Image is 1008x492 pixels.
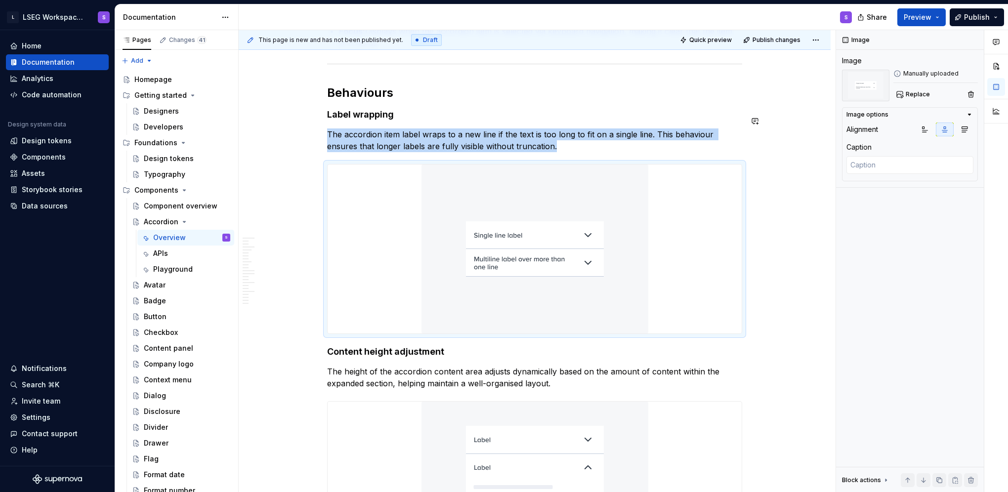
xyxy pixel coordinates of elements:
a: Components [6,149,109,165]
a: Disclosure [128,404,234,419]
div: Image [842,56,862,66]
a: Homepage [119,72,234,87]
span: Replace [906,90,930,98]
a: Divider [128,419,234,435]
button: Search ⌘K [6,377,109,393]
span: Add [131,57,143,65]
div: Storybook stories [22,185,83,195]
div: Content panel [144,343,193,353]
div: Dialog [144,391,166,401]
a: Data sources [6,198,109,214]
svg: Supernova Logo [33,474,82,484]
p: The accordion item label wraps to a new line if the text is too long to fit on a single line. Thi... [327,128,742,152]
div: Pages [123,36,151,44]
a: APIs [137,246,234,261]
span: This page is new and has not been published yet. [258,36,403,44]
div: Foundations [119,135,234,151]
div: S [225,233,228,243]
div: Typography [144,169,185,179]
div: Flag [144,454,159,464]
div: Playground [153,264,193,274]
div: Documentation [22,57,75,67]
div: L [7,11,19,23]
div: Overview [153,233,186,243]
div: Component overview [144,201,217,211]
div: Designers [144,106,179,116]
div: Avatar [144,280,166,290]
span: Publish changes [753,36,800,44]
div: Company logo [144,359,194,369]
span: 41 [197,36,207,44]
div: APIs [153,248,168,258]
div: Help [22,445,38,455]
div: Assets [22,168,45,178]
button: Help [6,442,109,458]
button: LLSEG Workspace Design SystemS [2,6,113,28]
div: Documentation [123,12,216,22]
div: Disclosure [144,407,180,416]
a: Checkbox [128,325,234,340]
div: Developers [144,122,183,132]
a: Flag [128,451,234,467]
button: Contact support [6,426,109,442]
a: Code automation [6,87,109,103]
button: Replace [893,87,934,101]
a: Design tokens [128,151,234,166]
div: Image options [846,111,888,119]
button: Publish [950,8,1004,26]
button: Quick preview [677,33,736,47]
a: Accordion [128,214,234,230]
a: Invite team [6,393,109,409]
div: Divider [144,422,168,432]
a: Settings [6,410,109,425]
div: Components [22,152,66,162]
span: Quick preview [689,36,732,44]
div: Design system data [8,121,66,128]
a: Design tokens [6,133,109,149]
div: LSEG Workspace Design System [23,12,86,22]
div: Caption [846,142,872,152]
div: Notifications [22,364,67,373]
a: Storybook stories [6,182,109,198]
div: Design tokens [144,154,194,164]
div: Context menu [144,375,192,385]
div: S [102,13,106,21]
div: Search ⌘K [22,380,59,390]
div: Analytics [22,74,53,83]
div: Code automation [22,90,82,100]
div: Homepage [134,75,172,84]
div: Manually uploaded [893,70,978,78]
a: Component overview [128,198,234,214]
div: Data sources [22,201,68,211]
a: Button [128,309,234,325]
span: Preview [904,12,931,22]
div: S [844,13,848,21]
a: Designers [128,103,234,119]
a: Avatar [128,277,234,293]
button: Publish changes [740,33,805,47]
div: Button [144,312,167,322]
a: Drawer [128,435,234,451]
div: Badge [144,296,166,306]
a: Context menu [128,372,234,388]
img: ba9160cc-5c93-4220-9a49-39a33f4297f8.svg [421,164,648,333]
span: Share [867,12,887,22]
div: Settings [22,412,50,422]
div: Format date [144,470,185,480]
div: Drawer [144,438,168,448]
div: Alignment [846,124,878,134]
div: Checkbox [144,328,178,337]
div: Block actions [842,473,890,487]
div: Invite team [22,396,60,406]
div: Getting started [134,90,187,100]
a: Dialog [128,388,234,404]
div: Accordion [144,217,178,227]
a: Content panel [128,340,234,356]
a: Analytics [6,71,109,86]
a: Developers [128,119,234,135]
a: Home [6,38,109,54]
div: Foundations [134,138,177,148]
button: Add [119,54,156,68]
div: Changes [169,36,207,44]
